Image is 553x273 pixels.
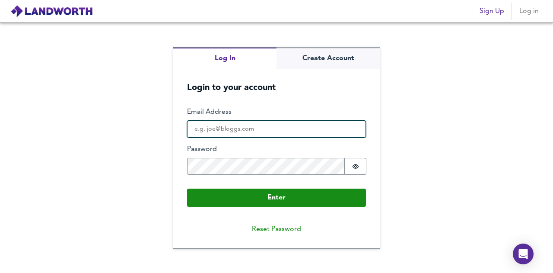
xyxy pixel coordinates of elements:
span: Sign Up [480,5,504,17]
input: e.g. joe@bloggs.com [187,121,366,138]
button: Sign Up [476,3,508,20]
h5: Login to your account [173,69,380,93]
span: Log in [518,5,539,17]
label: Password [187,145,366,154]
button: Reset Password [245,221,308,238]
button: Create Account [276,48,380,69]
img: logo [10,5,93,18]
button: Log in [515,3,543,20]
button: Enter [187,189,366,207]
div: Open Intercom Messenger [513,244,534,264]
label: Email Address [187,107,366,117]
button: Log In [173,48,276,69]
button: Show password [345,158,366,175]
